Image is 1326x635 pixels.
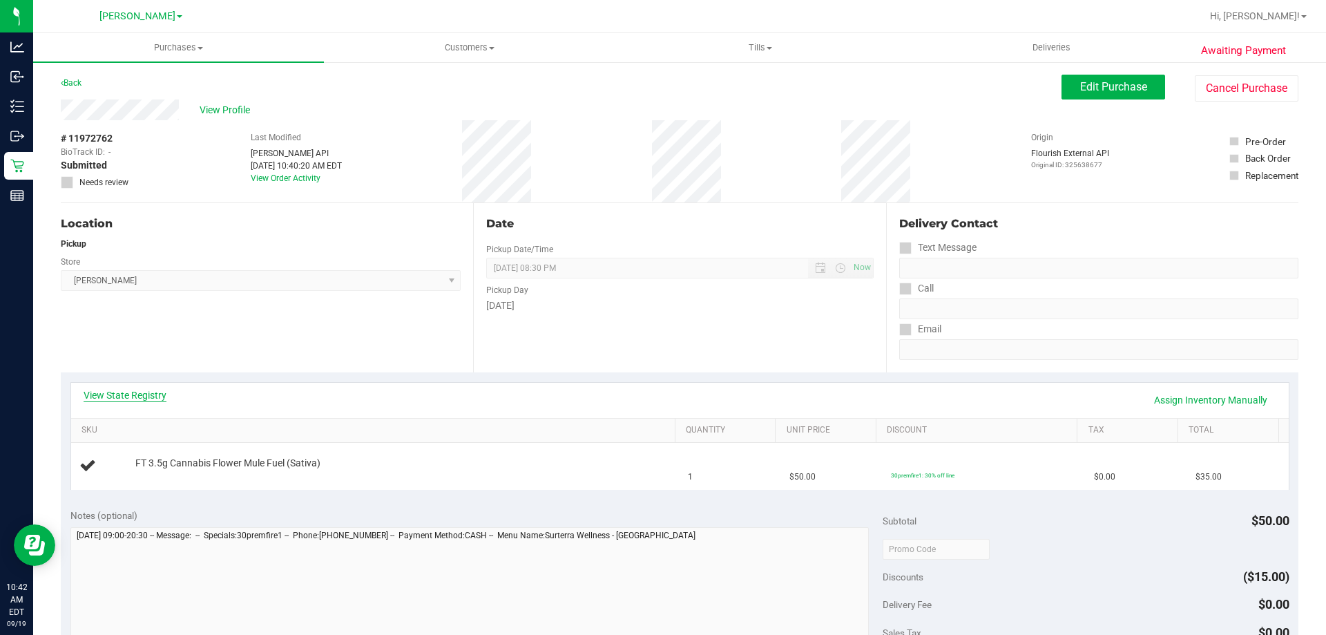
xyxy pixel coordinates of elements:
[688,471,693,484] span: 1
[10,159,24,173] inline-svg: Retail
[61,146,105,158] span: BioTrack ID:
[1014,41,1089,54] span: Deliveries
[325,41,614,54] span: Customers
[883,599,932,610] span: Delivery Fee
[486,284,528,296] label: Pickup Day
[61,256,80,268] label: Store
[899,258,1298,278] input: Format: (999) 999-9999
[899,216,1298,232] div: Delivery Contact
[61,78,81,88] a: Back
[61,131,113,146] span: # 11972762
[789,471,816,484] span: $50.00
[33,41,324,54] span: Purchases
[1195,471,1222,484] span: $35.00
[79,176,128,189] span: Needs review
[251,131,301,144] label: Last Modified
[883,539,990,560] input: Promo Code
[1088,425,1173,436] a: Tax
[899,278,934,298] label: Call
[1080,80,1147,93] span: Edit Purchase
[891,472,954,479] span: 30premfire1: 30% off line
[1245,135,1286,149] div: Pre-Order
[1245,169,1298,182] div: Replacement
[1210,10,1300,21] span: Hi, [PERSON_NAME]!
[108,146,110,158] span: -
[61,239,86,249] strong: Pickup
[324,33,615,62] a: Customers
[883,565,923,589] span: Discounts
[486,298,873,313] div: [DATE]
[615,33,905,62] a: Tills
[6,618,27,629] p: 09/19
[1031,131,1053,144] label: Origin
[1258,597,1289,612] span: $0.00
[899,319,941,339] label: Email
[1243,569,1289,584] span: ($15.00)
[1201,43,1286,59] span: Awaiting Payment
[1251,513,1289,528] span: $50.00
[10,70,24,84] inline-svg: Inbound
[200,103,255,117] span: View Profile
[486,216,873,232] div: Date
[10,129,24,143] inline-svg: Outbound
[1061,75,1165,99] button: Edit Purchase
[251,173,320,183] a: View Order Activity
[84,388,166,402] a: View State Registry
[10,40,24,54] inline-svg: Analytics
[1094,471,1115,484] span: $0.00
[1031,147,1109,170] div: Flourish External API
[14,524,55,566] iframe: Resource center
[899,238,977,258] label: Text Message
[1195,75,1298,102] button: Cancel Purchase
[33,33,324,62] a: Purchases
[887,425,1072,436] a: Discount
[486,243,553,256] label: Pickup Date/Time
[883,515,916,527] span: Subtotal
[1031,160,1109,170] p: Original ID: 325638677
[906,33,1197,62] a: Deliveries
[1245,151,1291,165] div: Back Order
[99,10,175,22] span: [PERSON_NAME]
[686,425,770,436] a: Quantity
[1145,388,1276,412] a: Assign Inventory Manually
[899,298,1298,319] input: Format: (999) 999-9999
[135,457,320,470] span: FT 3.5g Cannabis Flower Mule Fuel (Sativa)
[81,425,669,436] a: SKU
[615,41,905,54] span: Tills
[10,99,24,113] inline-svg: Inventory
[10,189,24,202] inline-svg: Reports
[61,216,461,232] div: Location
[251,147,342,160] div: [PERSON_NAME] API
[6,581,27,618] p: 10:42 AM EDT
[787,425,871,436] a: Unit Price
[61,158,107,173] span: Submitted
[251,160,342,172] div: [DATE] 10:40:20 AM EDT
[1189,425,1273,436] a: Total
[70,510,137,521] span: Notes (optional)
